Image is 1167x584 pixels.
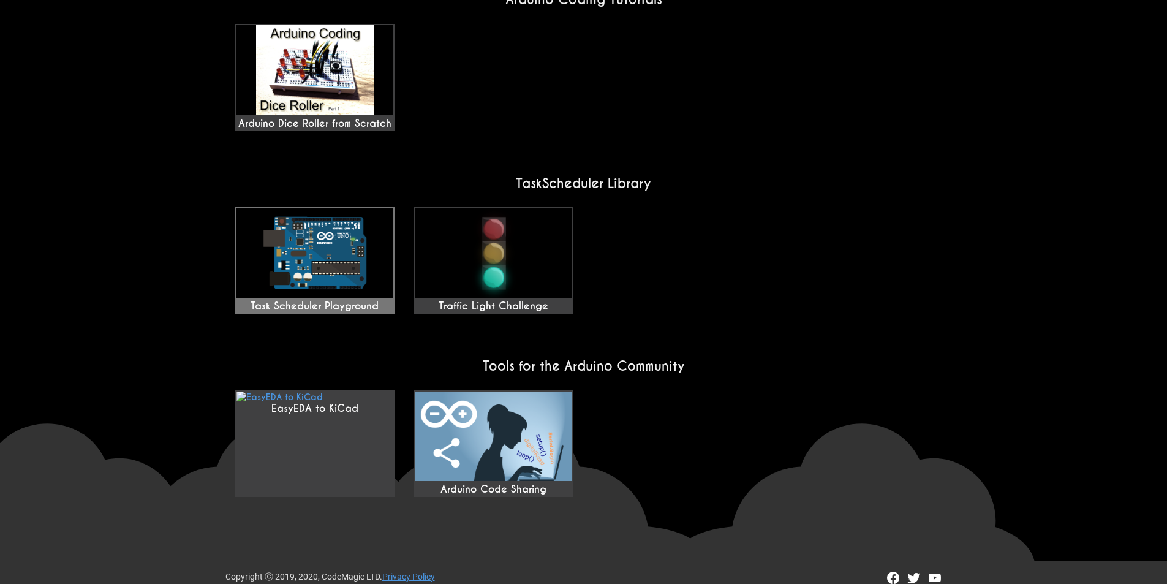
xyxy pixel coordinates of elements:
a: Task Scheduler Playground [235,207,395,314]
a: Privacy Policy [382,572,435,582]
div: Arduino Dice Roller from Scratch [236,25,393,130]
a: EasyEDA to KiCad [235,390,395,497]
img: maxresdefault.jpg [236,25,393,115]
div: Arduino Code Sharing [415,484,572,496]
img: EasyEDA to KiCad [236,392,323,403]
div: Task Scheduler Playground [236,300,393,313]
div: EasyEDA to KiCad [236,403,393,415]
a: Traffic Light Challenge [414,207,573,314]
h2: TaskScheduler Library [225,175,942,192]
img: Task Scheduler Playground [236,208,393,298]
a: Arduino Code Sharing [414,390,573,497]
a: Arduino Dice Roller from Scratch [235,24,395,131]
div: Traffic Light Challenge [415,300,572,313]
img: Traffic Light Challenge [415,208,572,298]
h2: Tools for the Arduino Community [225,358,942,374]
img: EasyEDA to KiCad [415,392,572,481]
